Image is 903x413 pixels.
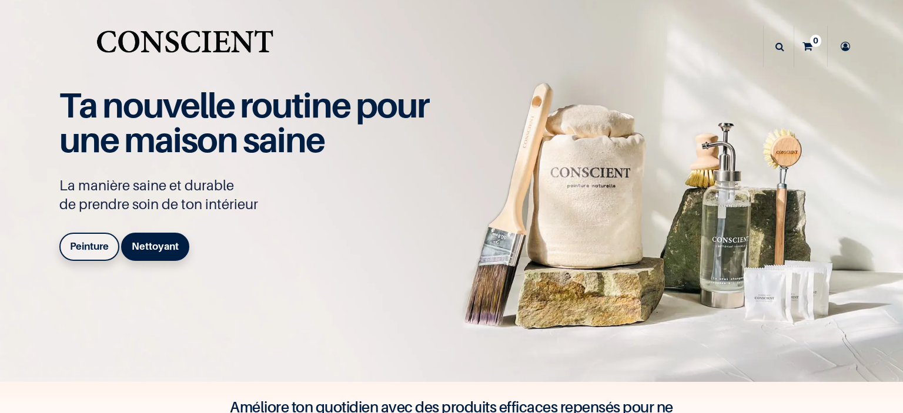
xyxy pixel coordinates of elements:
a: Logo of Conscient [94,23,276,70]
b: Nettoyant [132,240,179,252]
iframe: Tidio Chat [842,337,898,392]
sup: 0 [810,35,821,46]
b: Peinture [70,240,109,252]
span: Ta nouvelle routine pour une maison saine [59,84,429,160]
a: 0 [794,26,827,67]
a: Nettoyant [121,233,189,261]
p: La manière saine et durable de prendre soin de ton intérieur [59,176,442,214]
img: Conscient [94,23,276,70]
a: Peinture [59,233,119,261]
